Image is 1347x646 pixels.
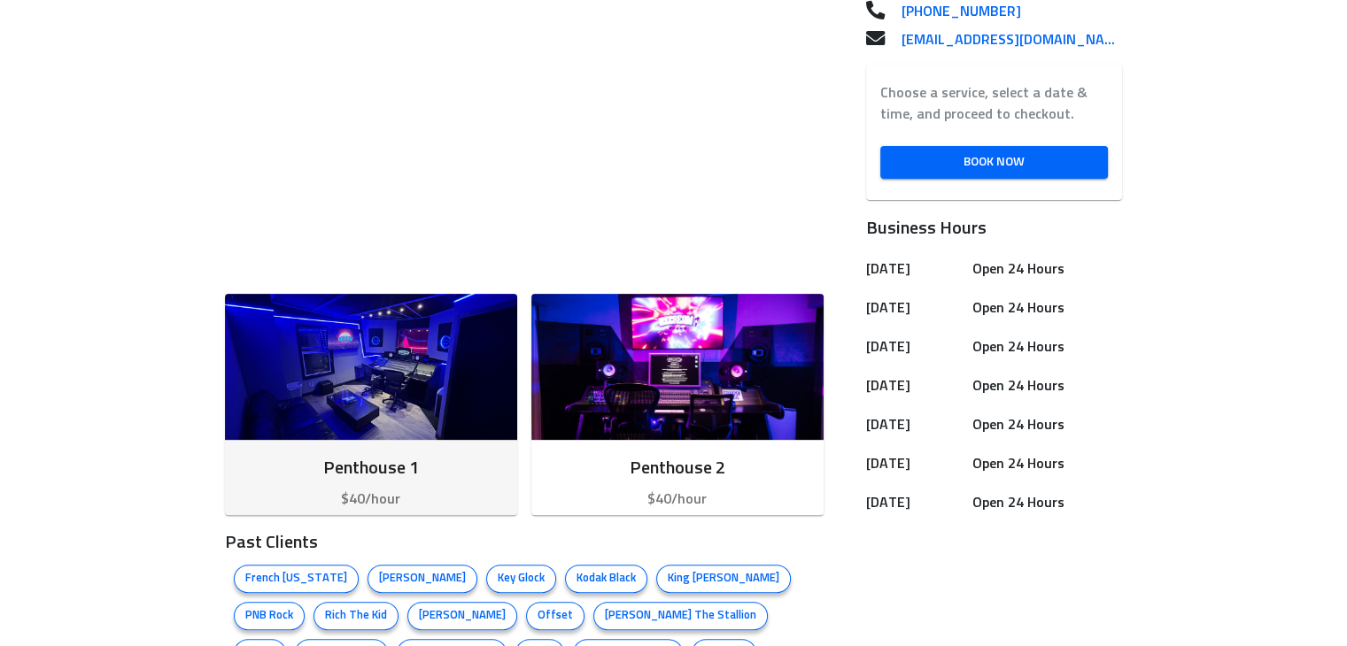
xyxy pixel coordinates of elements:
span: Rich The Kid [314,607,398,625]
h6: Open 24 Hours [972,373,1115,398]
p: $40/hour [239,488,503,510]
a: [EMAIL_ADDRESS][DOMAIN_NAME] [887,29,1123,50]
h6: [DATE] [866,490,966,515]
span: [PERSON_NAME] [368,570,476,588]
h6: Open 24 Hours [972,335,1115,359]
button: Penthouse 1$40/hour [225,294,517,515]
h6: Open 24 Hours [972,451,1115,476]
span: PNB Rock [235,607,304,625]
h6: Open 24 Hours [972,257,1115,281]
h6: Penthouse 1 [239,454,503,482]
h6: Business Hours [866,214,1123,242]
h6: [DATE] [866,257,966,281]
h6: [DATE] [866,335,966,359]
h6: [DATE] [866,373,966,398]
h6: [DATE] [866,412,966,437]
h6: Penthouse 2 [546,454,809,482]
span: Kodak Black [566,570,646,588]
span: French [US_STATE] [235,570,358,588]
span: Key Glock [487,570,555,588]
a: [PHONE_NUMBER] [887,1,1123,22]
span: [PERSON_NAME] [408,607,516,625]
h3: Past Clients [225,529,824,556]
h6: Open 24 Hours [972,490,1115,515]
h6: Open 24 Hours [972,412,1115,437]
span: King [PERSON_NAME] [657,570,790,588]
button: Penthouse 2$40/hour [531,294,824,515]
h6: [DATE] [866,451,966,476]
img: Room image [531,294,824,440]
img: Room image [225,294,517,440]
span: [PERSON_NAME] The Stallion [594,607,767,625]
span: Offset [527,607,584,625]
p: $40/hour [546,488,809,510]
a: Book Now [880,146,1109,179]
span: Book Now [894,151,1095,173]
h6: [DATE] [866,296,966,320]
label: Choose a service, select a date & time, and proceed to checkout. [880,82,1109,125]
h6: Open 24 Hours [972,296,1115,320]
